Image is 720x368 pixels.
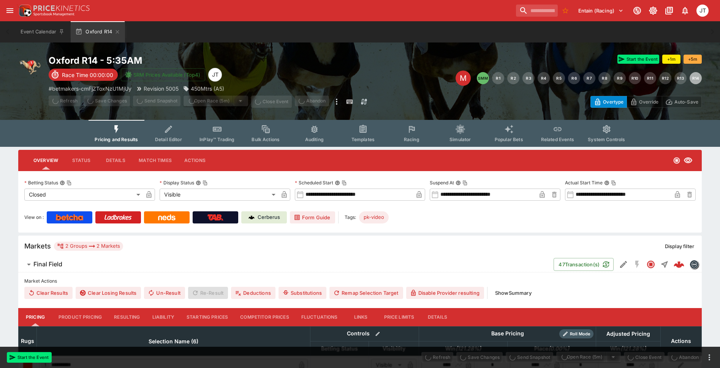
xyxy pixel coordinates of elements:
p: Override [639,98,658,106]
div: Base Pricing [488,329,527,338]
button: SMM [477,72,489,84]
button: more [705,353,714,362]
button: Oxford R14 [71,21,125,42]
label: Tags: [345,211,356,223]
button: Links [344,308,378,326]
span: Win(121.28%) [602,344,654,353]
button: ShowSummary [491,287,536,299]
button: Notifications [678,4,692,17]
button: R7 [583,72,595,84]
button: R8 [598,72,611,84]
button: R1 [492,72,504,84]
h2: Copy To Clipboard [49,55,375,66]
span: Re-Result [188,287,228,299]
img: Betcha [56,214,83,220]
p: 450Mtrs (A5) [191,85,224,93]
button: SRM Prices Available (Top4) [121,68,205,81]
button: Start the Event [7,352,52,363]
button: Josh Tanner [694,2,711,19]
button: Copy To Clipboard [611,180,616,186]
svg: Visible [684,156,693,165]
p: Betting Status [24,179,58,186]
span: Place(0.00%) [526,344,578,353]
button: Edit Detail [617,258,630,271]
button: R12 [659,72,671,84]
button: R14 [690,72,702,84]
img: TabNZ [207,214,223,220]
button: R13 [674,72,687,84]
button: R3 [522,72,535,84]
button: Display StatusCopy To Clipboard [196,180,201,186]
button: R2 [507,72,519,84]
button: R4 [538,72,550,84]
span: Templates [351,137,375,142]
div: Josh Tanner [696,5,709,17]
button: Copy To Clipboard [462,180,468,186]
a: Form Guide [290,211,335,223]
button: R11 [644,72,656,84]
p: Auto-Save [674,98,698,106]
label: View on : [24,211,44,223]
button: R9 [614,72,626,84]
p: Scheduled Start [295,179,333,186]
div: split button [556,352,621,362]
em: ( 121.28 %) [456,344,481,353]
span: Popular Bets [495,137,523,142]
img: Cerberus [248,214,255,220]
button: Closed [644,258,658,271]
button: Scheduled StartCopy To Clipboard [335,180,340,186]
th: Controls [310,326,419,341]
div: Visible [160,189,278,201]
button: Copy To Clipboard [66,180,72,186]
p: Copy To Clipboard [49,85,131,93]
span: Simulator [449,137,471,142]
span: Mark an event as closed and abandoned. [668,353,702,360]
button: Match Times [133,151,178,170]
div: 450Mtrs (A5) [183,85,224,93]
p: Revision 5005 [144,85,179,93]
a: Cerberus [241,211,287,223]
p: Suspend At [430,179,454,186]
span: Visibility [374,344,414,353]
button: Copy To Clipboard [342,180,347,186]
img: PriceKinetics Logo [17,3,32,18]
button: Final Field [18,257,554,272]
button: Competitor Prices [234,308,295,326]
button: Event Calendar [16,21,69,42]
label: Market Actions [24,275,696,287]
button: Start the Event [617,55,659,64]
div: Edit Meeting [456,71,471,86]
img: Neds [158,214,175,220]
button: more [332,96,341,108]
span: Selection Name (6) [140,337,207,346]
div: Event type filters [89,120,631,147]
button: R10 [629,72,641,84]
span: pk-video [359,214,389,221]
span: Win(121.28%) [437,344,489,353]
button: Clear Results [24,287,73,299]
span: InPlay™ Trading [199,137,234,142]
button: Actions [178,151,212,170]
img: Sportsbook Management [33,13,74,16]
button: Straight [658,258,671,271]
button: Betting StatusCopy To Clipboard [60,180,65,186]
button: 47Transaction(s) [554,258,614,271]
a: 3f0ac337-3629-4e91-8291-0fc53228f16f [671,257,687,272]
img: betmakers [690,260,698,269]
button: Clear Losing Results [76,287,141,299]
div: split button [184,96,248,106]
button: Documentation [662,4,676,17]
button: Copy To Clipboard [203,180,208,186]
h5: Markets [24,242,51,250]
button: Display filter [660,240,699,252]
img: greyhound_racing.png [18,55,43,79]
button: Deductions [231,287,275,299]
img: PriceKinetics [33,5,90,11]
button: Pricing [18,308,52,326]
span: Mark an event as closed and abandoned. [295,97,329,104]
button: R5 [553,72,565,84]
span: Detail Editor [155,137,182,142]
div: Start From [590,96,702,108]
img: Ladbrokes [104,214,132,220]
p: Overtype [603,98,623,106]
